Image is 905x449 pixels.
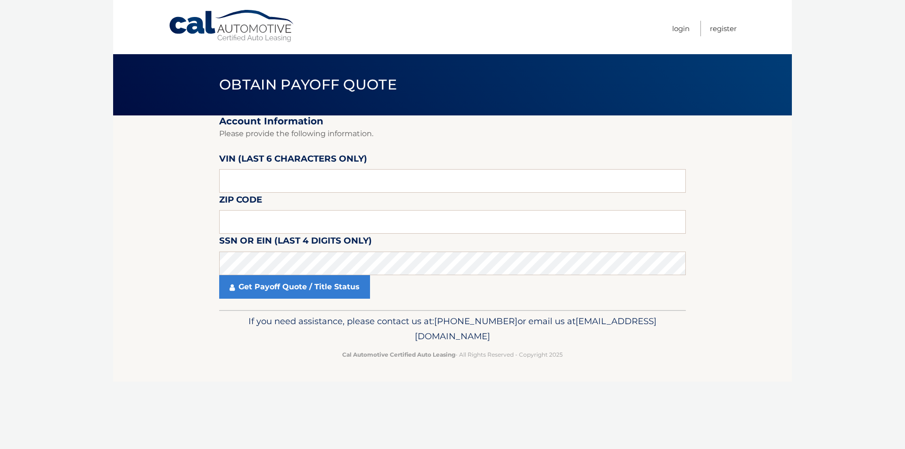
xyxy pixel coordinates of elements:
span: Obtain Payoff Quote [219,76,397,93]
p: - All Rights Reserved - Copyright 2025 [225,350,680,359]
a: Get Payoff Quote / Title Status [219,275,370,299]
h2: Account Information [219,115,686,127]
a: Login [672,21,690,36]
span: [PHONE_NUMBER] [434,316,518,327]
p: Please provide the following information. [219,127,686,140]
label: VIN (last 6 characters only) [219,152,367,169]
a: Register [710,21,737,36]
label: SSN or EIN (last 4 digits only) [219,234,372,251]
strong: Cal Automotive Certified Auto Leasing [342,351,455,358]
a: Cal Automotive [168,9,296,43]
label: Zip Code [219,193,262,210]
p: If you need assistance, please contact us at: or email us at [225,314,680,344]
